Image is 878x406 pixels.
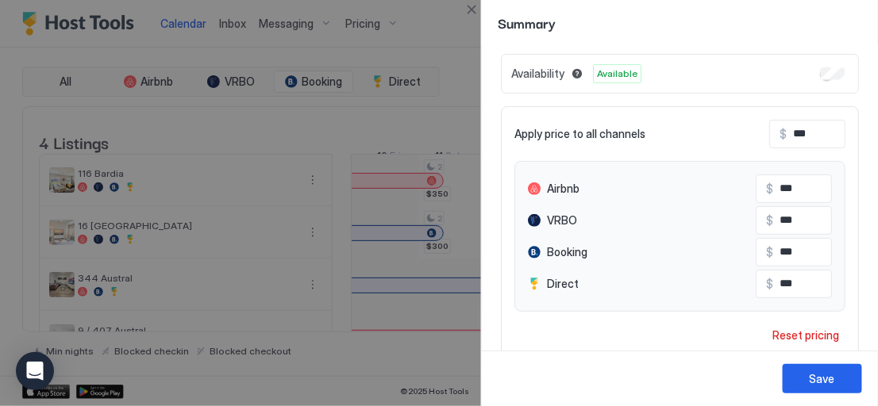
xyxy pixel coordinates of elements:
span: VRBO [547,213,577,228]
span: Available [597,67,637,81]
span: Availability [511,67,564,81]
button: Blocked dates override all pricing rules and remain unavailable until manually unblocked [568,64,587,83]
span: $ [780,127,787,141]
span: $ [766,213,773,228]
div: Open Intercom Messenger [16,352,54,390]
span: Apply price to all channels [514,127,645,141]
span: Summary [498,13,862,33]
span: $ [766,182,773,196]
div: Save [810,370,835,387]
button: Save [783,364,862,393]
span: Direct [547,277,579,291]
span: Booking [547,245,587,259]
button: Reset pricing [766,324,845,346]
span: $ [766,277,773,291]
span: $ [766,245,773,259]
span: Airbnb [547,182,580,196]
div: Reset pricing [772,327,839,343]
